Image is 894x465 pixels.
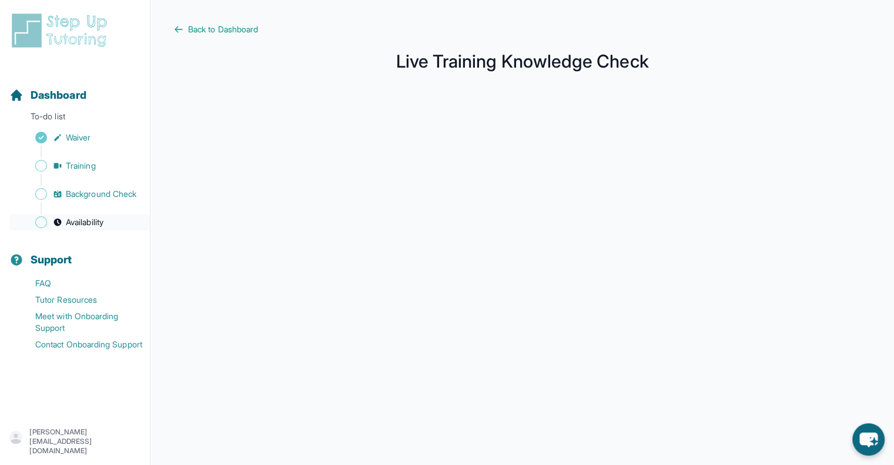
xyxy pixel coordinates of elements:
[174,24,870,35] a: Back to Dashboard
[9,275,150,292] a: FAQ
[9,427,140,456] button: [PERSON_NAME][EMAIL_ADDRESS][DOMAIN_NAME]
[5,68,145,108] button: Dashboard
[66,188,136,200] span: Background Check
[9,186,150,202] a: Background Check
[9,336,150,353] a: Contact Onboarding Support
[174,54,870,68] h1: Live Training Knowledge Check
[31,87,86,103] span: Dashboard
[66,216,103,228] span: Availability
[852,423,885,456] button: chat-button
[9,308,150,336] a: Meet with Onboarding Support
[66,160,96,172] span: Training
[66,132,91,143] span: Waiver
[9,129,150,146] a: Waiver
[31,252,72,268] span: Support
[9,87,86,103] a: Dashboard
[188,24,258,35] span: Back to Dashboard
[9,292,150,308] a: Tutor Resources
[9,12,114,49] img: logo
[5,233,145,273] button: Support
[9,214,150,230] a: Availability
[5,111,145,127] p: To-do list
[29,427,140,456] p: [PERSON_NAME][EMAIL_ADDRESS][DOMAIN_NAME]
[9,158,150,174] a: Training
